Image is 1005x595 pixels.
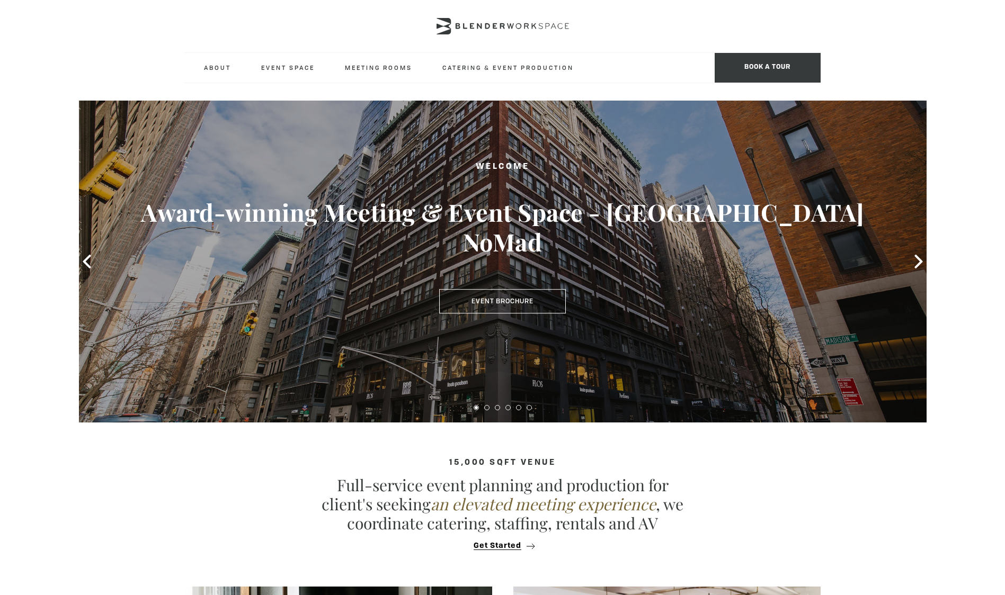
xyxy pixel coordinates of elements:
em: an elevated meeting experience [431,493,656,515]
button: Get Started [470,541,535,551]
span: Book a tour [715,53,821,83]
h3: Award-winning Meeting & Event Space - [GEOGRAPHIC_DATA] NoMad [121,197,884,257]
h2: Welcome [121,160,884,174]
a: Event Brochure [439,289,566,313]
span: Get Started [474,542,521,550]
a: About [195,53,239,82]
p: Full-service event planning and production for client's seeking , we coordinate catering, staffin... [317,475,688,533]
a: Meeting Rooms [336,53,421,82]
a: Event Space [253,53,323,82]
h4: 15,000 sqft venue [185,458,821,467]
a: Catering & Event Production [434,53,582,82]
